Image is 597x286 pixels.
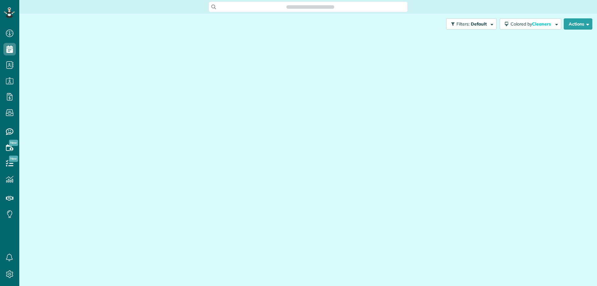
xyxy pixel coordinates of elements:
span: Default [471,21,487,27]
a: Filters: Default [443,18,497,30]
span: Cleaners [532,21,552,27]
span: Colored by [511,21,553,27]
button: Filters: Default [446,18,497,30]
button: Actions [564,18,592,30]
button: Colored byCleaners [500,18,561,30]
span: New [9,156,18,162]
span: Filters: [456,21,470,27]
span: Search ZenMaid… [293,4,328,10]
span: New [9,140,18,146]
